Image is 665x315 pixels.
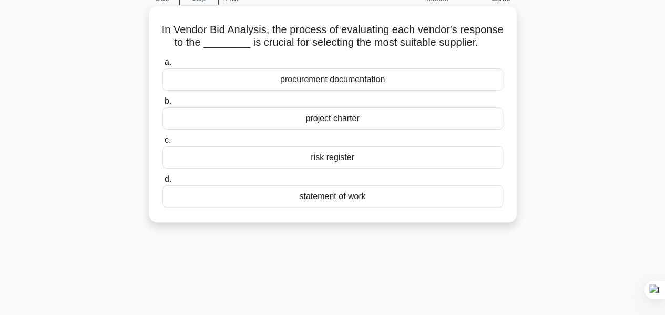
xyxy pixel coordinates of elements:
span: d. [165,174,171,183]
div: procurement documentation [162,68,503,91]
div: project charter [162,107,503,130]
span: c. [165,135,171,144]
span: a. [165,57,171,66]
div: risk register [162,146,503,169]
div: statement of work [162,185,503,208]
span: b. [165,96,171,105]
h5: In Vendor Bid Analysis, the process of evaluating each vendor's response to the ________ is cruci... [161,23,504,50]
